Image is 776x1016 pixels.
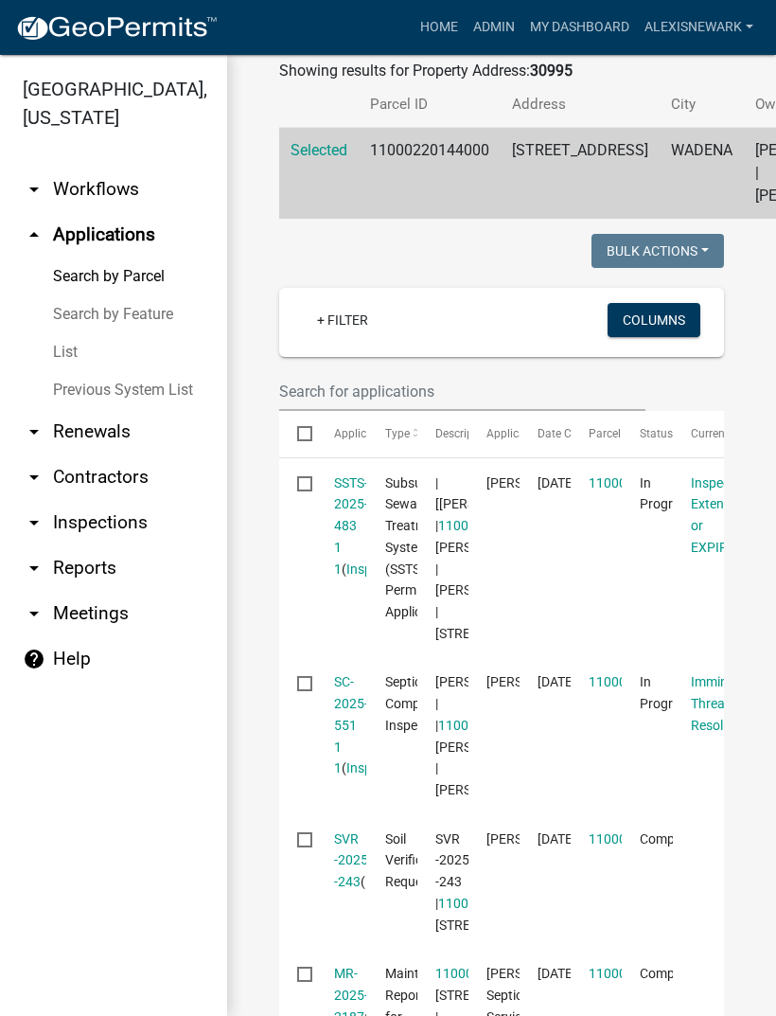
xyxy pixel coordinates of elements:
div: ( ) [334,472,349,580]
div: ( ) [334,829,349,893]
span: Parcel ID [589,427,634,440]
i: arrow_drop_down [23,511,45,534]
td: [STREET_ADDRESS] [501,128,660,220]
a: Inspections [365,874,433,889]
a: SC-2025-551 1 1 [334,674,368,775]
a: SSTS-2025-483 1 1 [334,475,368,577]
span: Current Activity [691,427,769,440]
a: 11000220144000 [589,475,695,490]
span: Date Created [538,427,604,440]
span: 09/28/2025 [538,475,576,490]
button: Bulk Actions [591,234,724,268]
td: WADENA [660,128,744,220]
datatable-header-cell: Application Number [315,411,366,456]
span: In Progress [640,674,693,711]
span: Completed [640,831,703,847]
a: My Dashboard [522,9,637,45]
span: SVR -2025 -243 | 11000220144000 | 30995 615TH AVE [435,831,552,933]
span: 08/03/2025 [538,831,576,847]
span: 05/27/2025 [538,966,576,981]
input: Search for applications [279,372,645,411]
i: arrow_drop_down [23,557,45,579]
a: 11000220144000 [589,966,695,981]
datatable-header-cell: Select [279,411,315,456]
strong: 30995 [530,62,573,80]
th: Address [501,82,660,127]
a: 11000220144000 [438,896,544,911]
a: Inspections [346,760,414,775]
i: arrow_drop_up [23,223,45,246]
span: Status [640,427,673,440]
datatable-header-cell: Description [417,411,468,456]
a: 11000220144000 [589,674,695,689]
th: Parcel ID [359,82,501,127]
datatable-header-cell: Parcel ID [571,411,622,456]
span: Sheila Dahl | | 11000220144000 | GREGORY T MALONE | MARY K MALONE [435,674,547,797]
span: Scott M Ellingson [486,674,588,689]
a: 11000220144000 [435,966,541,981]
td: 11000220144000 [359,128,501,220]
a: Imminent Threat Resolution [691,674,753,733]
a: 11000220144000 [589,831,695,847]
span: Septic Compliance Inspection [385,674,454,733]
i: help [23,648,45,670]
div: Showing results for Property Address: [279,60,724,82]
a: Inspections [346,561,414,577]
span: | [Alexis Newark] | 11000220144000 | GREGORY T MALONE | MARY K MALONE | 30995 615TH AVE [435,475,552,641]
a: 11000220144000 [438,718,544,733]
a: Admin [466,9,522,45]
th: City [660,82,744,127]
datatable-header-cell: Date Created [520,411,571,456]
datatable-header-cell: Status [622,411,673,456]
span: Subsurface Sewage Treatment System (SSTS) Permit Application [385,475,452,620]
a: 11000220144000 [438,518,544,533]
span: Type [385,427,410,440]
i: arrow_drop_down [23,602,45,625]
a: Inspection, Extension or EXPIRED [691,475,755,555]
datatable-header-cell: Type [366,411,417,456]
span: Soil Verification Request [385,831,452,890]
div: ( ) [334,671,349,779]
span: Description [435,427,493,440]
i: arrow_drop_down [23,420,45,443]
span: Scott M Ellingson [486,475,588,490]
a: SVR -2025 -243 [334,831,368,890]
span: 08/19/2025 [538,674,576,689]
a: alexisnewark [637,9,761,45]
datatable-header-cell: Current Activity [673,411,724,456]
i: arrow_drop_down [23,178,45,201]
span: Application Number [334,427,437,440]
a: Home [413,9,466,45]
datatable-header-cell: Applicant [468,411,520,456]
span: Completed [640,966,703,981]
a: Selected [291,141,347,159]
span: In Progress [640,475,693,512]
a: + Filter [302,303,383,337]
i: arrow_drop_down [23,466,45,489]
span: Scott M Ellingson [486,831,588,847]
span: Applicant [486,427,536,440]
button: Columns [608,303,700,337]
